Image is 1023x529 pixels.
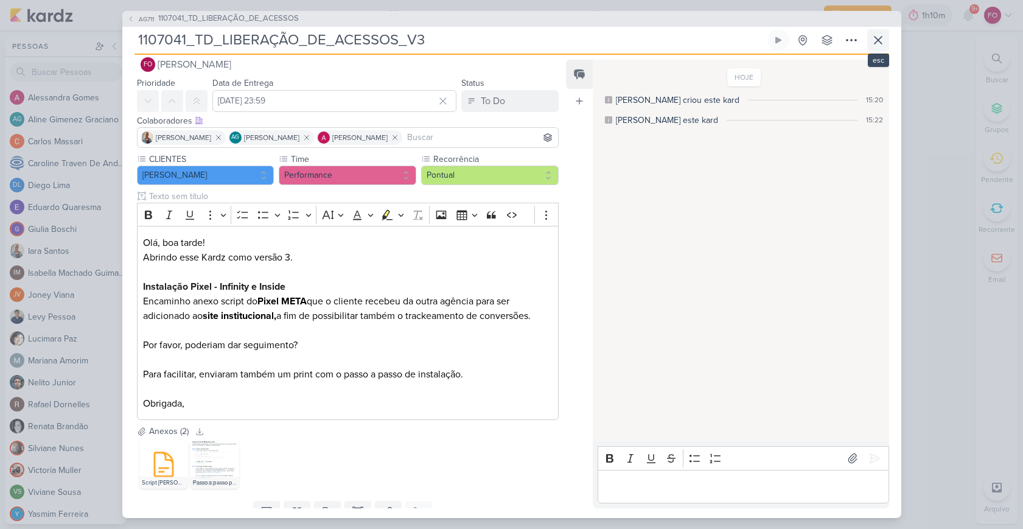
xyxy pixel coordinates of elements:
label: Status [461,78,484,88]
input: Texto sem título [147,190,559,203]
img: Iara Santos [141,131,153,144]
div: Passo a passo pixel.png [190,477,239,489]
div: Editor editing area: main [137,226,559,420]
input: Kard Sem Título [134,29,765,51]
button: FO [PERSON_NAME] [137,54,559,75]
p: Olá, boa tarde! [143,236,552,250]
div: Editor toolbar [137,203,559,226]
p: Por favor, poderiam dar seguimento? [143,338,552,352]
button: Performance [279,166,416,185]
p: Abrindo esse Kardz como versão 3. Encaminho anexo script do que o cliente recebeu da outra agênci... [143,250,552,323]
div: Ligar relógio [773,35,783,45]
div: To Do [481,94,505,108]
label: CLIENTES [148,153,274,166]
img: OmMMVWXH6AZ9qagTvNHHmqZIawEELunyPwNezTy9.png [190,440,239,489]
div: 15:22 [866,114,883,125]
div: Anexos (2) [149,425,189,438]
label: Recorrência [432,153,559,166]
div: esc [868,54,889,67]
button: Pontual [421,166,559,185]
div: [PERSON_NAME] criou este kard [616,94,739,107]
div: [PERSON_NAME] este kard [616,114,718,127]
input: Buscar [405,130,556,145]
div: Editor toolbar [598,446,889,470]
p: AG [231,135,239,141]
span: [PERSON_NAME] [332,132,388,143]
label: Data de Entrega [212,78,273,88]
label: Prioridade [137,78,175,88]
button: [PERSON_NAME] [137,166,274,185]
img: Alessandra Gomes [318,131,330,144]
span: [PERSON_NAME] [244,132,299,143]
div: 15:20 [866,94,883,105]
div: Script [PERSON_NAME].txt [139,477,188,489]
button: To Do [461,90,559,112]
div: Aline Gimenez Graciano [229,131,242,144]
div: Fabio Oliveira [141,57,155,72]
p: Para facilitar, enviaram também um print com o passo a passo de instalação. Obrigada, [143,352,552,411]
label: Time [290,153,416,166]
strong: site institucional, [203,310,276,322]
strong: Instalação Pixel - Infinity e Inside [143,281,285,293]
p: FO [144,61,152,68]
input: Select a date [212,90,457,112]
strong: Pixel META [257,295,307,307]
div: Colaboradores [137,114,559,127]
span: [PERSON_NAME] [156,132,211,143]
div: Editor editing area: main [598,470,889,503]
span: [PERSON_NAME] [158,57,231,72]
